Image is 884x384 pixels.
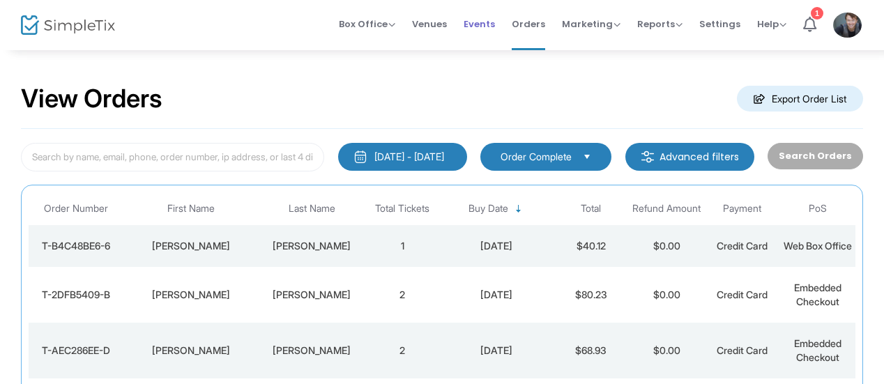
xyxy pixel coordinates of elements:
div: Jacqueline [126,288,255,302]
span: Buy Date [468,203,508,215]
span: Order Complete [501,150,572,164]
span: Payment [723,203,761,215]
div: 2025-08-15 [443,344,549,358]
th: Total Tickets [365,192,440,225]
div: Clarke [262,344,361,358]
span: Help [757,17,786,31]
td: $0.00 [629,225,704,267]
img: filter [641,150,655,164]
span: Box Office [339,17,395,31]
th: Refund Amount [629,192,704,225]
img: monthly [353,150,367,164]
span: First Name [167,203,215,215]
span: Settings [699,6,740,42]
span: Orders [512,6,545,42]
div: 2025-08-15 [443,288,549,302]
td: $0.00 [629,267,704,323]
span: Venues [412,6,447,42]
td: 2 [365,267,440,323]
span: Embedded Checkout [794,337,841,363]
div: Carmichael [262,239,361,253]
span: Embedded Checkout [794,282,841,307]
span: Sortable [513,203,524,215]
input: Search by name, email, phone, order number, ip address, or last 4 digits of card [21,143,324,171]
td: $0.00 [629,323,704,378]
td: $68.93 [554,323,629,378]
div: [DATE] - [DATE] [374,150,444,164]
div: 2025-08-15 [443,239,549,253]
div: T-2DFB5409-B [32,288,119,302]
button: Select [577,149,597,164]
div: Olmstead [262,288,361,302]
div: T-B4C48BE6-6 [32,239,119,253]
span: Credit Card [717,344,768,356]
span: Last Name [289,203,335,215]
div: Ginny [126,239,255,253]
div: T-AEC286EE-D [32,344,119,358]
span: Marketing [562,17,620,31]
div: 1 [811,7,823,20]
m-button: Advanced filters [625,143,754,171]
span: Events [464,6,495,42]
div: Sandra [126,344,255,358]
h2: View Orders [21,84,162,114]
span: PoS [809,203,827,215]
td: $80.23 [554,267,629,323]
span: Reports [637,17,683,31]
m-button: Export Order List [737,86,863,112]
td: 1 [365,225,440,267]
th: Total [554,192,629,225]
span: Order Number [44,203,108,215]
td: $40.12 [554,225,629,267]
span: Credit Card [717,240,768,252]
td: 2 [365,323,440,378]
button: [DATE] - [DATE] [338,143,467,171]
span: Credit Card [717,289,768,300]
span: Web Box Office [784,240,852,252]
